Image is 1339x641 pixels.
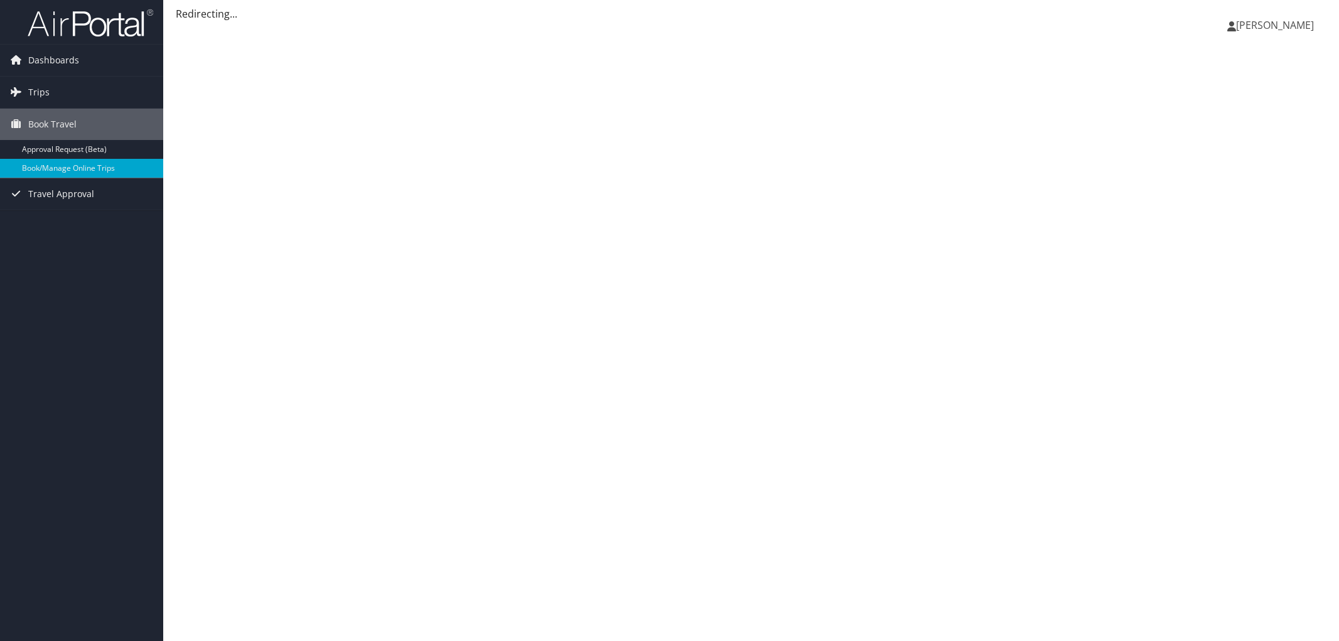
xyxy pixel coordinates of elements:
[1236,18,1314,32] span: [PERSON_NAME]
[176,6,1326,21] div: Redirecting...
[28,8,153,38] img: airportal-logo.png
[28,109,77,140] span: Book Travel
[1227,6,1326,44] a: [PERSON_NAME]
[28,178,94,210] span: Travel Approval
[28,45,79,76] span: Dashboards
[28,77,50,108] span: Trips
